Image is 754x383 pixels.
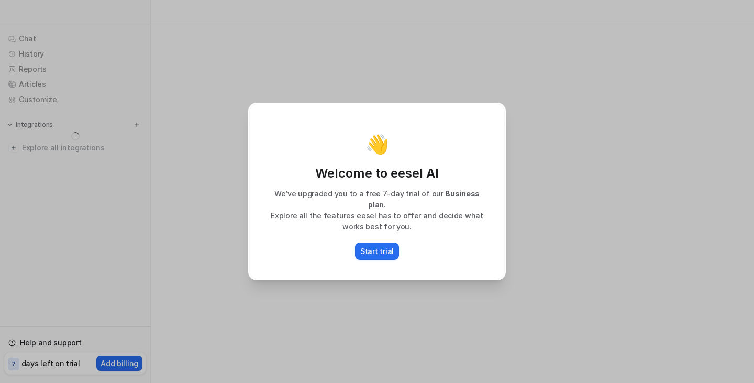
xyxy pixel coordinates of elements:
p: Welcome to eesel AI [260,165,494,182]
p: We’ve upgraded you to a free 7-day trial of our [260,188,494,210]
button: Start trial [355,243,399,260]
p: Explore all the features eesel has to offer and decide what works best for you. [260,210,494,232]
p: 👋 [365,134,389,155]
p: Start trial [360,246,394,257]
